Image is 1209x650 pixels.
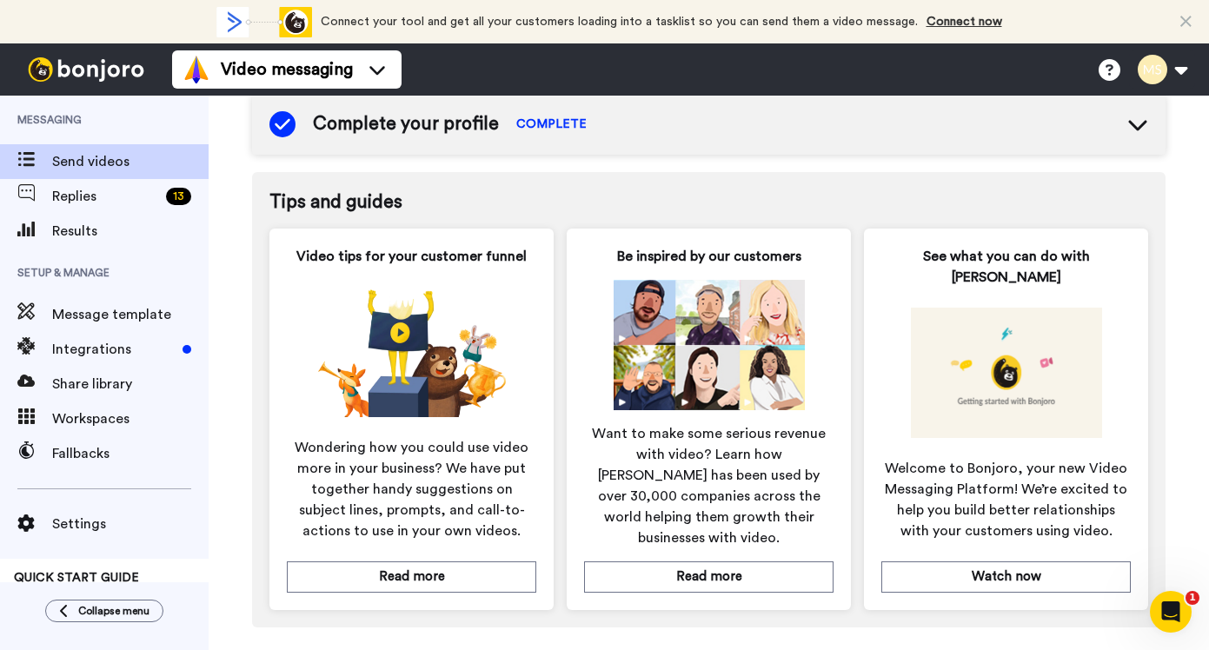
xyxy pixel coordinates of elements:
[52,186,159,207] span: Replies
[287,561,536,592] button: Read more
[52,304,209,325] span: Message template
[881,458,1131,541] span: Welcome to Bonjoro, your new Video Messaging Platform! We’re excited to help you build better rel...
[881,561,1131,592] button: Watch now
[321,16,918,28] span: Connect your tool and get all your customers loading into a tasklist so you can send them a video...
[52,374,209,395] span: Share library
[927,16,1002,28] a: Connect now
[78,604,149,618] span: Collapse menu
[52,408,209,429] span: Workspaces
[45,600,163,622] button: Collapse menu
[313,111,499,137] span: Complete your profile
[221,57,353,82] span: Video messaging
[52,151,209,172] span: Send videos
[52,514,209,534] span: Settings
[584,423,834,548] span: Want to make some serious revenue with video? Learn how [PERSON_NAME] has been used by over 30,00...
[911,308,1102,438] img: 5a8f5abc0fb89953aae505072feff9ce.png
[183,56,210,83] img: vm-color.svg
[287,437,536,541] span: Wondering how you could use video more in your business? We have put together handy suggestions o...
[14,572,139,584] span: QUICK START GUIDE
[614,280,805,410] img: 0fdd4f07dd902e11a943b9ee6221a0e0.png
[52,339,176,360] span: Integrations
[269,189,1148,216] span: Tips and guides
[316,287,508,417] img: 8725903760688d899ef9d3e32c052ff7.png
[617,246,801,267] span: Be inspired by our customers
[52,443,209,464] span: Fallbacks
[166,188,191,205] div: 13
[216,7,312,37] div: animation
[584,561,834,592] button: Read more
[881,246,1131,288] span: See what you can do with [PERSON_NAME]
[1150,591,1192,633] iframe: Intercom live chat
[52,221,209,242] span: Results
[516,116,587,133] span: COMPLETE
[1186,591,1199,605] span: 1
[296,246,527,267] span: Video tips for your customer funnel
[21,57,151,82] img: bj-logo-header-white.svg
